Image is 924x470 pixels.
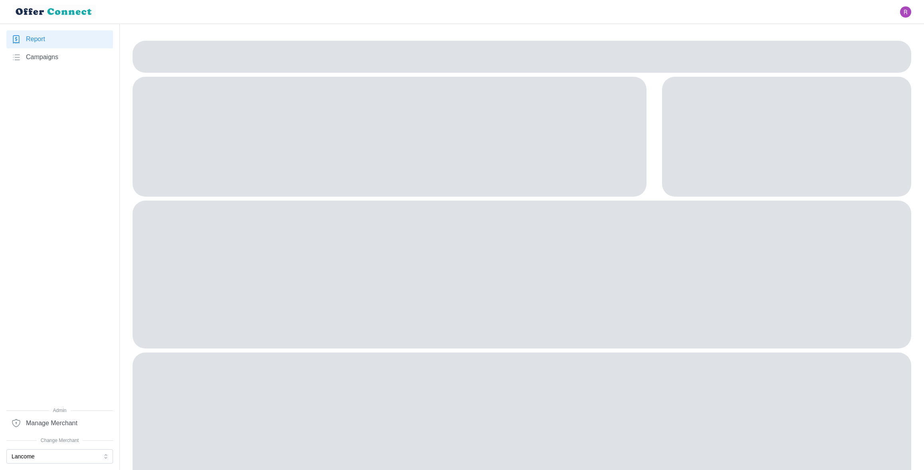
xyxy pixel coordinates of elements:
[900,6,911,18] img: Ryan Gribben
[26,34,45,44] span: Report
[6,48,113,66] a: Campaigns
[6,449,113,464] button: Lancome
[6,407,113,414] span: Admin
[900,6,911,18] button: Open user button
[26,418,77,428] span: Manage Merchant
[26,52,58,62] span: Campaigns
[13,5,96,19] img: loyalBe Logo
[6,414,113,432] a: Manage Merchant
[6,30,113,48] a: Report
[6,437,113,444] span: Change Merchant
